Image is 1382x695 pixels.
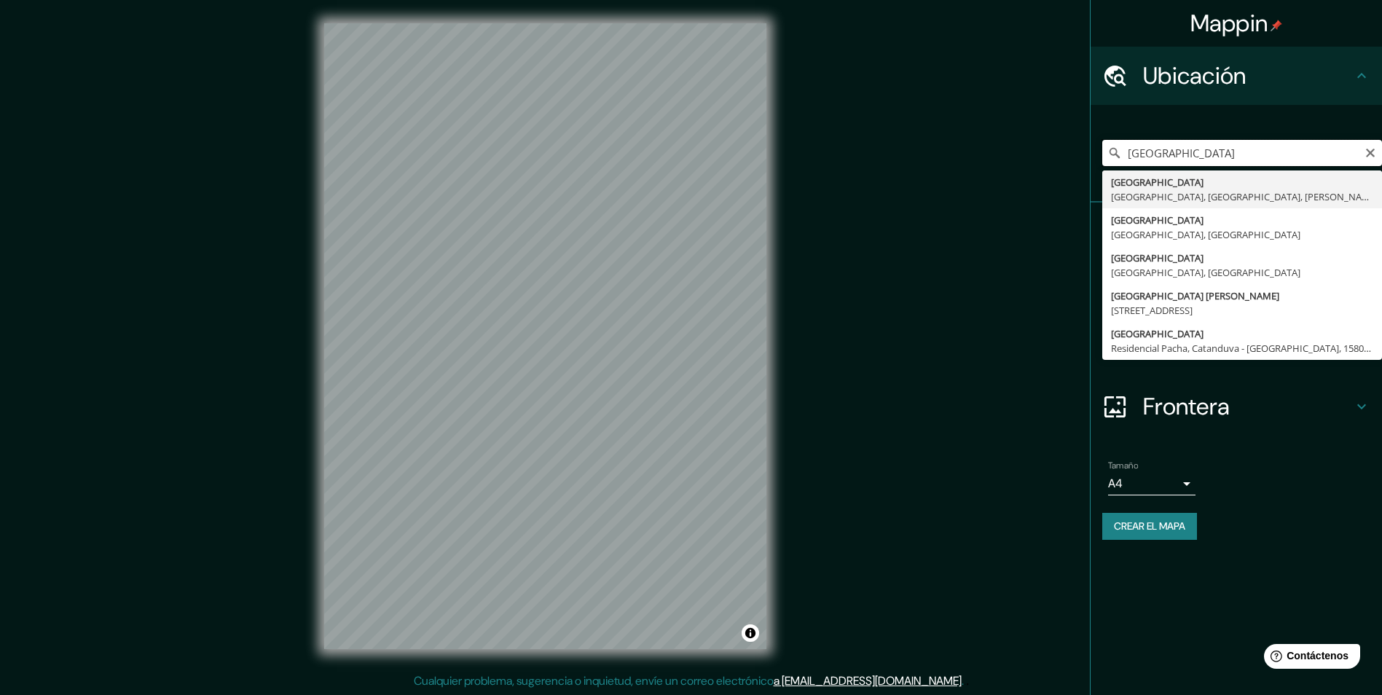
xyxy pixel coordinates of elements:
h4: Diseño [1143,334,1353,363]
p: Cualquier problema, sugerencia o inquietud, envíe un correo electrónico . [414,672,964,690]
button: Claro [1365,145,1376,159]
div: . [964,672,966,690]
div: Diseño [1091,319,1382,377]
div: [GEOGRAPHIC_DATA] [1111,251,1373,265]
button: Crear el mapa [1102,513,1197,540]
div: Residencial Pacha, Catanduva - [GEOGRAPHIC_DATA], 15808-454, [GEOGRAPHIC_DATA] [1111,341,1373,356]
div: A4 [1108,472,1195,495]
div: [GEOGRAPHIC_DATA] [PERSON_NAME] [1111,288,1373,303]
div: [GEOGRAPHIC_DATA], [GEOGRAPHIC_DATA] [1111,227,1373,242]
input: Elige tu ciudad o área [1102,140,1382,166]
label: Tamaño [1108,460,1138,472]
div: [GEOGRAPHIC_DATA] [1111,175,1373,189]
div: [GEOGRAPHIC_DATA] [1111,326,1373,341]
h4: Ubicación [1143,61,1353,90]
div: [GEOGRAPHIC_DATA], [GEOGRAPHIC_DATA] [1111,265,1373,280]
div: . [966,672,969,690]
img: pin-icon.png [1271,20,1282,31]
div: [GEOGRAPHIC_DATA] [1111,213,1373,227]
div: Pines [1091,203,1382,261]
div: [STREET_ADDRESS] [1111,303,1373,318]
button: Alternar atribución [742,624,759,642]
a: a [EMAIL_ADDRESS][DOMAIN_NAME] [774,673,962,688]
div: Frontera [1091,377,1382,436]
font: Mappin [1190,8,1268,39]
div: Ubicación [1091,47,1382,105]
iframe: Help widget launcher [1252,638,1366,679]
div: [GEOGRAPHIC_DATA], [GEOGRAPHIC_DATA], [PERSON_NAME][GEOGRAPHIC_DATA] [1111,189,1373,204]
canvas: Mapa [324,23,766,649]
div: Estilo [1091,261,1382,319]
h4: Frontera [1143,392,1353,421]
font: Crear el mapa [1114,517,1185,535]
